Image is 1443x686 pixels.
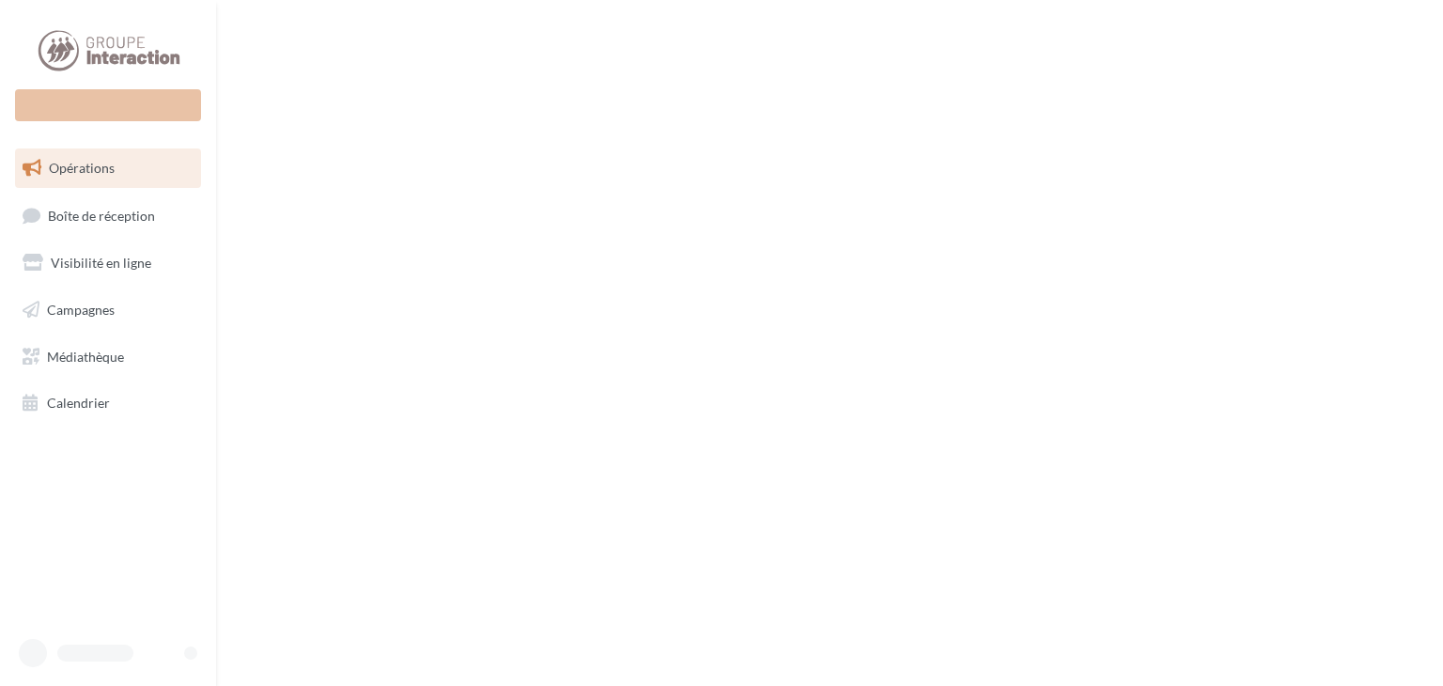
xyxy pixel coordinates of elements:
a: Visibilité en ligne [11,243,205,283]
a: Médiathèque [11,337,205,377]
a: Boîte de réception [11,195,205,236]
div: Nouvelle campagne [15,89,201,121]
span: Boîte de réception [48,207,155,223]
a: Opérations [11,148,205,188]
a: Campagnes [11,290,205,330]
span: Visibilité en ligne [51,255,151,271]
span: Campagnes [47,302,115,318]
span: Médiathèque [47,348,124,364]
span: Opérations [49,160,115,176]
span: Calendrier [47,395,110,411]
a: Calendrier [11,383,205,423]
